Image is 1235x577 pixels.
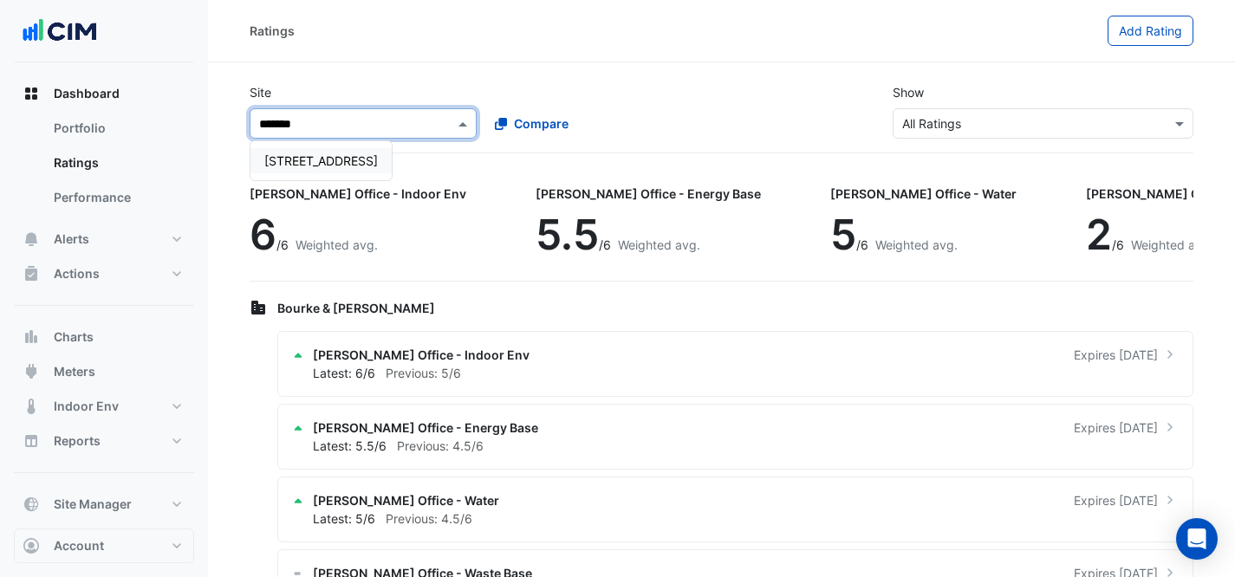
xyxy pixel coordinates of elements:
[1074,346,1158,364] span: Expires [DATE]
[23,363,40,380] app-icon: Meters
[313,438,387,453] span: Latest: 5.5/6
[875,237,958,252] span: Weighted avg.
[599,237,611,252] span: /6
[1112,237,1124,252] span: /6
[1176,518,1218,560] div: Open Intercom Messenger
[276,237,289,252] span: /6
[250,22,295,40] div: Ratings
[54,85,120,102] span: Dashboard
[23,496,40,513] app-icon: Site Manager
[397,438,484,453] span: Previous: 4.5/6
[14,320,194,354] button: Charts
[54,398,119,415] span: Indoor Env
[21,14,99,49] img: Company Logo
[54,363,95,380] span: Meters
[536,185,761,203] div: [PERSON_NAME] Office - Energy Base
[264,153,378,168] span: [STREET_ADDRESS]
[14,76,194,111] button: Dashboard
[40,111,194,146] a: Portfolio
[14,111,194,222] div: Dashboard
[313,366,375,380] span: Latest: 6/6
[23,265,40,282] app-icon: Actions
[14,222,194,256] button: Alerts
[14,424,194,458] button: Reports
[830,209,856,260] span: 5
[1074,491,1158,509] span: Expires [DATE]
[14,528,194,563] button: Account
[536,209,599,260] span: 5.5
[296,237,378,252] span: Weighted avg.
[1119,23,1182,38] span: Add Rating
[277,301,435,315] span: Bourke & [PERSON_NAME]
[313,491,499,509] span: [PERSON_NAME] Office - Water
[54,328,94,346] span: Charts
[313,418,538,437] span: [PERSON_NAME] Office - Energy Base
[14,487,194,522] button: Site Manager
[386,511,472,526] span: Previous: 4.5/6
[250,209,276,260] span: 6
[54,432,101,450] span: Reports
[514,114,569,133] span: Compare
[618,237,700,252] span: Weighted avg.
[54,265,100,282] span: Actions
[386,366,461,380] span: Previous: 5/6
[54,537,104,554] span: Account
[1108,16,1193,46] button: Add Rating
[54,230,89,248] span: Alerts
[1131,237,1213,252] span: Weighted avg.
[250,83,271,101] label: Site
[14,354,194,389] button: Meters
[14,256,194,291] button: Actions
[250,140,393,181] ng-dropdown-panel: Options list
[23,328,40,346] app-icon: Charts
[830,185,1017,203] div: [PERSON_NAME] Office - Water
[23,432,40,450] app-icon: Reports
[856,237,868,252] span: /6
[54,496,132,513] span: Site Manager
[14,389,194,424] button: Indoor Env
[40,180,194,215] a: Performance
[40,146,194,180] a: Ratings
[23,85,40,102] app-icon: Dashboard
[23,230,40,248] app-icon: Alerts
[313,511,375,526] span: Latest: 5/6
[1074,418,1158,437] span: Expires [DATE]
[23,398,40,415] app-icon: Indoor Env
[893,83,924,101] label: Show
[484,108,580,139] button: Compare
[250,185,466,203] div: [PERSON_NAME] Office - Indoor Env
[313,346,530,364] span: [PERSON_NAME] Office - Indoor Env
[1086,209,1112,260] span: 2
